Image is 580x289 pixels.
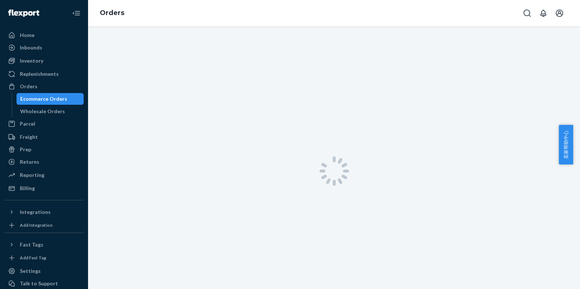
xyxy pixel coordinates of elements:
[4,169,84,181] a: Reporting
[20,70,59,78] div: Replenishments
[4,253,84,262] a: Add Fast Tag
[8,10,39,17] img: Flexport logo
[4,221,84,230] a: Add Integration
[20,255,46,261] div: Add Fast Tag
[20,158,39,166] div: Returns
[20,185,35,192] div: Billing
[4,131,84,143] a: Freight
[4,156,84,168] a: Returns
[100,9,124,17] a: Orders
[4,144,84,155] a: Prep
[4,81,84,92] a: Orders
[4,68,84,80] a: Replenishments
[4,118,84,130] a: Parcel
[20,83,37,90] div: Orders
[20,280,58,287] div: Talk to Support
[17,105,84,117] a: Wholesale Orders
[20,208,51,216] div: Integrations
[4,55,84,67] a: Inventory
[4,265,84,277] a: Settings
[20,57,43,64] div: Inventory
[20,133,38,141] div: Freight
[559,125,573,164] button: 卖家帮助中心
[20,171,44,179] div: Reporting
[20,44,42,51] div: Inbounds
[4,206,84,218] button: Integrations
[20,120,35,127] div: Parcel
[536,6,551,21] button: Open notifications
[20,241,43,248] div: Fast Tags
[4,29,84,41] a: Home
[20,146,31,153] div: Prep
[4,239,84,251] button: Fast Tags
[20,222,52,228] div: Add Integration
[4,42,84,53] a: Inbounds
[20,108,65,115] div: Wholesale Orders
[520,6,535,21] button: Open Search Box
[17,93,84,105] a: Ecommerce Orders
[4,182,84,194] a: Billing
[20,267,41,275] div: Settings
[20,32,34,39] div: Home
[20,95,67,103] div: Ecommerce Orders
[69,6,84,21] button: Close Navigation
[552,6,567,21] button: Open account menu
[94,3,130,24] ol: breadcrumbs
